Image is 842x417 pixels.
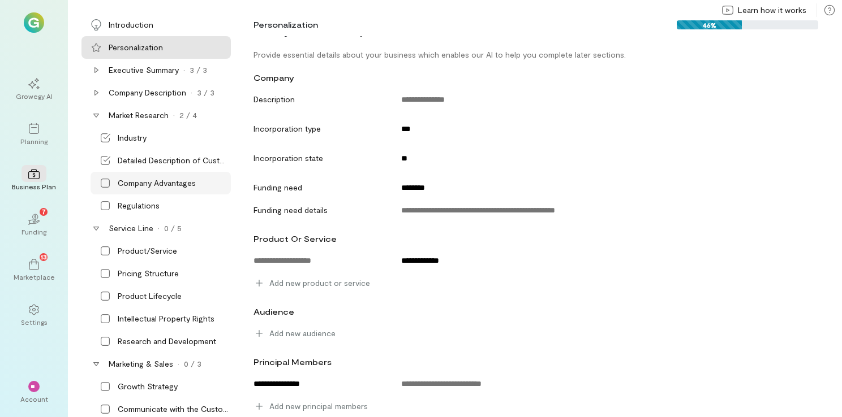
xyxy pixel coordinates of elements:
[118,132,147,144] div: Industry
[16,92,53,101] div: Growegy AI
[183,64,185,76] div: ·
[12,182,56,191] div: Business Plan
[247,179,390,193] div: Funding need
[118,336,216,347] div: Research and Development
[109,110,169,121] div: Market Research
[109,358,173,370] div: Marketing & Sales
[118,381,178,392] div: Growth Strategy
[21,318,48,327] div: Settings
[118,268,179,279] div: Pricing Structure
[254,73,294,82] span: company
[247,90,390,105] div: Description
[254,19,318,31] div: Personalization
[41,251,47,262] span: 13
[118,313,214,324] div: Intellectual Property Rights
[197,87,214,98] div: 3 / 3
[247,149,390,164] div: Incorporation state
[269,401,368,412] span: Add new principal members
[184,358,201,370] div: 0 / 3
[22,227,46,236] div: Funding
[173,110,175,121] div: ·
[109,87,186,98] div: Company Description
[164,223,182,234] div: 0 / 5
[118,177,196,189] div: Company Advantages
[109,42,163,53] div: Personalization
[158,223,160,234] div: ·
[118,403,229,415] div: Communicate with the Customer
[14,205,54,245] a: Funding
[738,5,806,16] span: Learn how it works
[254,234,337,244] span: product or service
[247,49,819,60] div: Provide essential details about your business which enables our AI to help you complete later sec...
[254,307,294,316] span: audience
[118,200,160,211] div: Regulations
[14,295,54,336] a: Settings
[14,114,54,155] a: Planning
[14,272,55,281] div: Marketplace
[109,64,179,76] div: Executive Summary
[191,87,192,98] div: ·
[118,155,229,166] div: Detailed Description of Customers
[118,290,182,302] div: Product Lifecycle
[247,201,390,216] div: Funding need details
[20,137,48,146] div: Planning
[269,277,370,289] span: Add new product or service
[109,19,153,31] div: Introduction
[179,110,197,121] div: 2 / 4
[14,159,54,200] a: Business Plan
[178,358,179,370] div: ·
[269,328,336,339] span: Add new audience
[190,64,207,76] div: 3 / 3
[109,223,153,234] div: Service Line
[118,245,177,257] div: Product/Service
[247,120,390,134] div: Incorporation type
[14,250,54,290] a: Marketplace
[254,357,332,367] span: Principal members
[42,206,46,216] span: 7
[14,69,54,110] a: Growegy AI
[20,394,48,403] div: Account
